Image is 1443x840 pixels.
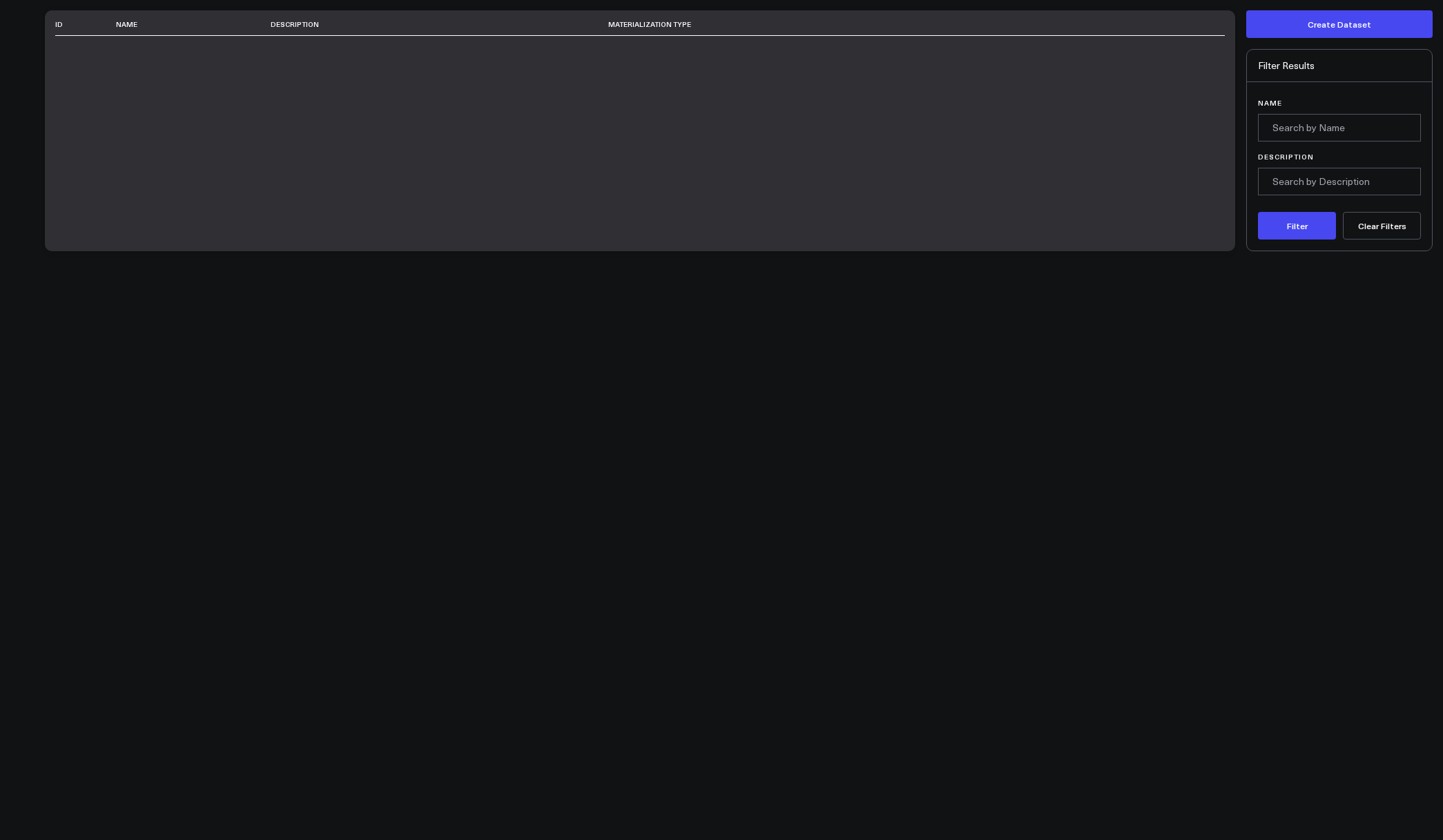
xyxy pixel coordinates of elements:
label: Description [1258,153,1421,161]
label: Name [1258,99,1421,107]
button: Filter [1258,212,1336,240]
button: Create Dataset [1246,10,1433,38]
button: Clear Filters [1343,212,1421,240]
input: Search by Name [1258,114,1421,141]
th: Description [271,13,608,36]
input: Search by Description [1258,168,1421,195]
div: Filter Results [1247,50,1432,82]
th: ID [55,13,116,36]
th: Materialization Type [608,13,1181,36]
th: Name [116,13,271,36]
